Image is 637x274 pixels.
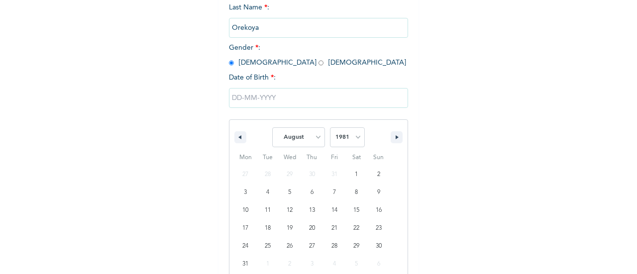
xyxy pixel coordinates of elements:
[377,166,380,183] span: 2
[265,219,271,237] span: 18
[353,237,359,255] span: 29
[234,150,257,166] span: Mon
[301,237,323,255] button: 27
[367,150,390,166] span: Sun
[287,201,293,219] span: 12
[345,183,368,201] button: 8
[265,201,271,219] span: 11
[367,166,390,183] button: 2
[355,166,358,183] span: 1
[244,183,247,201] span: 3
[234,237,257,255] button: 24
[345,219,368,237] button: 22
[323,150,345,166] span: Fri
[234,201,257,219] button: 10
[257,201,279,219] button: 11
[377,183,380,201] span: 9
[301,150,323,166] span: Thu
[323,219,345,237] button: 21
[353,219,359,237] span: 22
[229,4,408,31] span: Last Name :
[345,150,368,166] span: Sat
[242,201,248,219] span: 10
[323,201,345,219] button: 14
[257,150,279,166] span: Tue
[376,201,382,219] span: 16
[323,237,345,255] button: 28
[257,183,279,201] button: 4
[309,237,315,255] span: 27
[301,219,323,237] button: 20
[345,201,368,219] button: 15
[288,183,291,201] span: 5
[279,201,301,219] button: 12
[234,255,257,273] button: 31
[234,183,257,201] button: 3
[279,219,301,237] button: 19
[345,166,368,183] button: 1
[279,237,301,255] button: 26
[242,255,248,273] span: 31
[376,237,382,255] span: 30
[323,183,345,201] button: 7
[331,201,337,219] span: 14
[367,219,390,237] button: 23
[331,237,337,255] span: 28
[355,183,358,201] span: 8
[367,201,390,219] button: 16
[229,18,408,38] input: Enter your last name
[376,219,382,237] span: 23
[257,219,279,237] button: 18
[287,237,293,255] span: 26
[234,219,257,237] button: 17
[257,237,279,255] button: 25
[229,73,276,83] span: Date of Birth :
[345,237,368,255] button: 29
[301,183,323,201] button: 6
[331,219,337,237] span: 21
[287,219,293,237] span: 19
[353,201,359,219] span: 15
[367,237,390,255] button: 30
[266,183,269,201] span: 4
[229,88,408,108] input: DD-MM-YYYY
[311,183,314,201] span: 6
[333,183,336,201] span: 7
[279,183,301,201] button: 5
[265,237,271,255] span: 25
[242,237,248,255] span: 24
[309,219,315,237] span: 20
[229,44,406,66] span: Gender : [DEMOGRAPHIC_DATA] [DEMOGRAPHIC_DATA]
[301,201,323,219] button: 13
[279,150,301,166] span: Wed
[367,183,390,201] button: 9
[242,219,248,237] span: 17
[309,201,315,219] span: 13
